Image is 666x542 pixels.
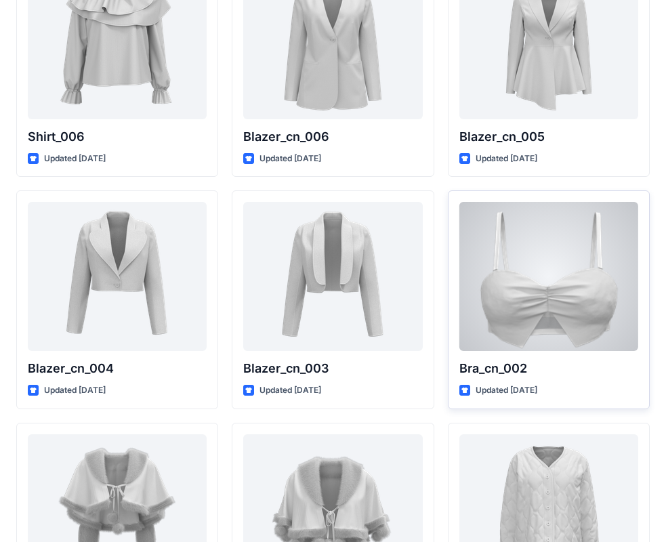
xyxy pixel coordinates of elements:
[44,152,106,166] p: Updated [DATE]
[243,127,422,146] p: Blazer_cn_006
[476,152,537,166] p: Updated [DATE]
[259,383,321,398] p: Updated [DATE]
[28,202,207,351] a: Blazer_cn_004
[28,127,207,146] p: Shirt_006
[243,202,422,351] a: Blazer_cn_003
[459,127,638,146] p: Blazer_cn_005
[459,202,638,351] a: Bra_cn_002
[476,383,537,398] p: Updated [DATE]
[459,359,638,378] p: Bra_cn_002
[28,359,207,378] p: Blazer_cn_004
[243,359,422,378] p: Blazer_cn_003
[44,383,106,398] p: Updated [DATE]
[259,152,321,166] p: Updated [DATE]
